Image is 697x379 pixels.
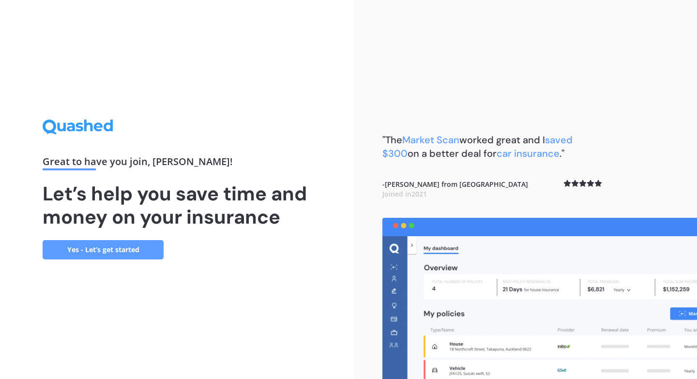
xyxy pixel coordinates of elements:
[382,218,697,379] img: dashboard.webp
[43,157,311,170] div: Great to have you join , [PERSON_NAME] !
[382,189,427,198] span: Joined in 2021
[43,240,164,259] a: Yes - Let’s get started
[402,134,459,146] span: Market Scan
[43,182,311,228] h1: Let’s help you save time and money on your insurance
[497,147,560,160] span: car insurance
[382,134,573,160] b: "The worked great and I on a better deal for ."
[382,180,528,198] b: - [PERSON_NAME] from [GEOGRAPHIC_DATA]
[382,134,573,160] span: saved $300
